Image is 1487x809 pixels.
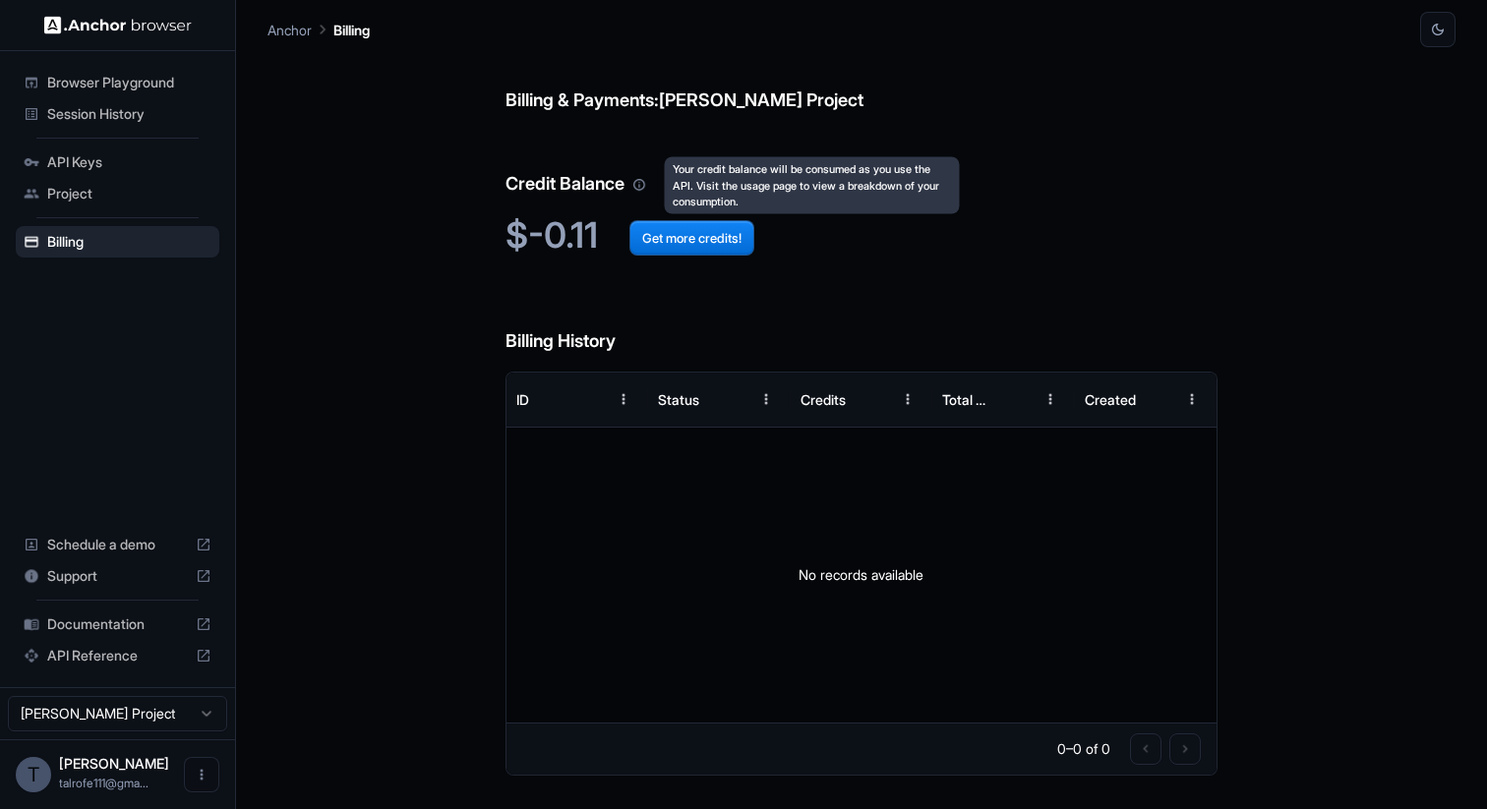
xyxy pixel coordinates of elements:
[748,381,784,417] button: Menu
[632,178,646,192] svg: Your credit balance will be consumed as you use the API. Visit the usage page to view a breakdown...
[506,288,1219,356] h6: Billing History
[506,47,1219,115] h6: Billing & Payments: [PERSON_NAME] Project
[268,19,370,40] nav: breadcrumb
[1033,381,1068,417] button: Menu
[44,16,192,34] img: Anchor Logo
[47,104,211,124] span: Session History
[516,391,529,408] div: ID
[1139,381,1174,417] button: Sort
[333,20,370,40] p: Billing
[658,391,699,408] div: Status
[890,381,925,417] button: Menu
[570,381,606,417] button: Sort
[16,608,219,640] div: Documentation
[16,757,51,792] div: T
[47,73,211,92] span: Browser Playground
[942,391,995,408] div: Total Cost
[16,640,219,671] div: API Reference
[1085,391,1136,408] div: Created
[506,131,1219,199] h6: Credit Balance
[997,381,1033,417] button: Sort
[16,529,219,560] div: Schedule a demo
[47,184,211,203] span: Project
[47,232,211,252] span: Billing
[16,560,219,592] div: Support
[629,220,754,256] button: Get more credits!
[16,226,219,258] div: Billing
[184,757,219,792] button: Open menu
[1057,739,1110,759] p: 0–0 of 0
[506,428,1218,722] div: No records available
[16,67,219,98] div: Browser Playground
[801,391,846,408] div: Credits
[713,381,748,417] button: Sort
[855,381,890,417] button: Sort
[268,20,312,40] p: Anchor
[59,755,169,772] span: Tal Rofe
[47,614,188,634] span: Documentation
[47,646,188,665] span: API Reference
[506,214,1219,257] h2: $-0.11
[16,146,219,178] div: API Keys
[665,157,960,214] div: Your credit balance will be consumed as you use the API. Visit the usage page to view a breakdown...
[47,535,188,554] span: Schedule a demo
[47,566,188,586] span: Support
[59,776,149,790] span: talrofe111@gmail.com
[16,98,219,130] div: Session History
[16,178,219,209] div: Project
[1174,381,1210,417] button: Menu
[606,381,641,417] button: Menu
[47,152,211,172] span: API Keys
